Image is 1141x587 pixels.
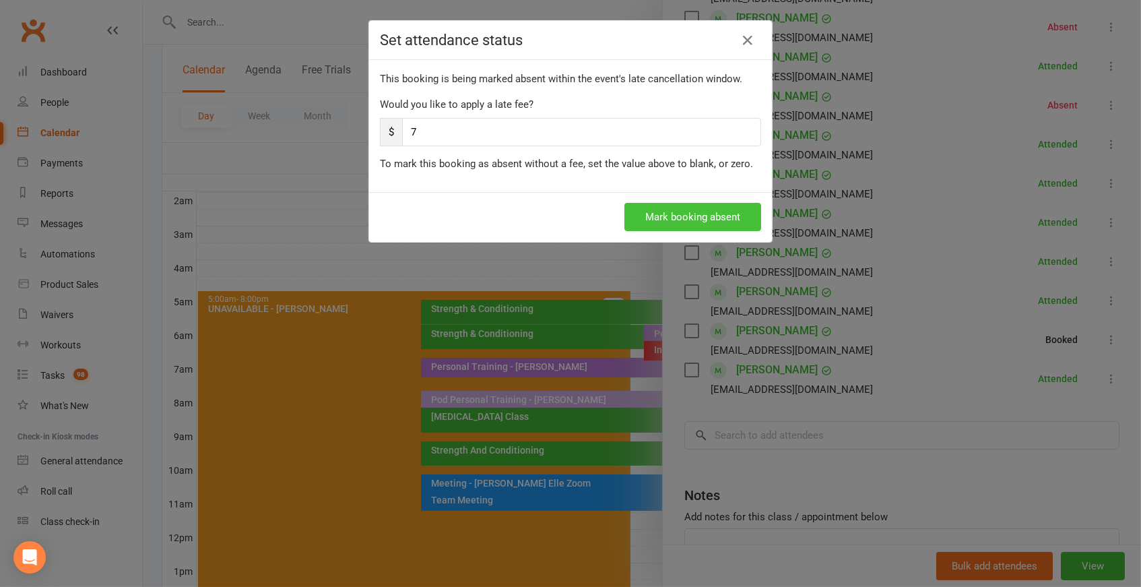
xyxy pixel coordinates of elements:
[380,71,761,87] div: This booking is being marked absent within the event's late cancellation window.
[737,30,758,51] a: Close
[380,32,761,49] h4: Set attendance status
[380,96,761,113] div: Would you like to apply a late fee?
[624,203,761,231] button: Mark booking absent
[380,118,402,146] span: $
[380,156,761,172] div: To mark this booking as absent without a fee, set the value above to blank, or zero.
[13,541,46,574] div: Open Intercom Messenger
